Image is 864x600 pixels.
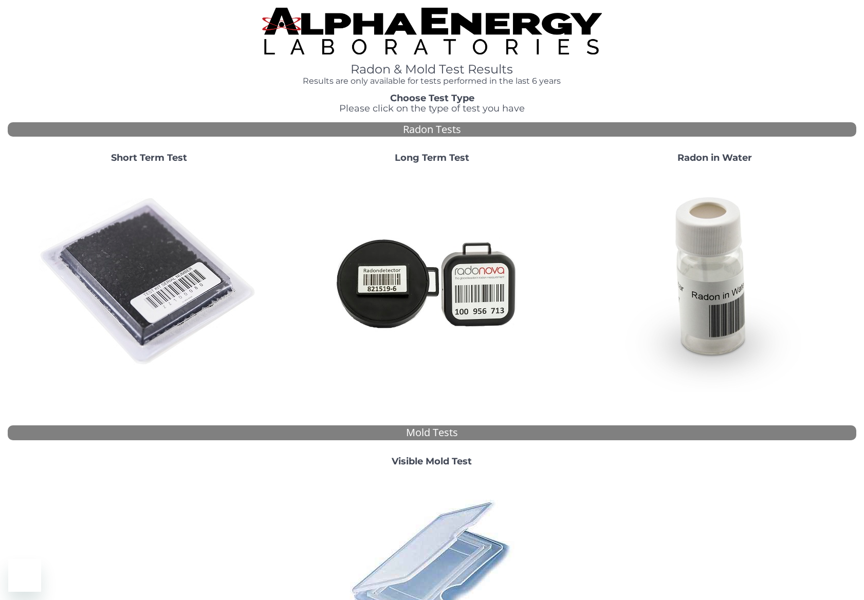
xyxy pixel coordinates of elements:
div: Mold Tests [8,425,856,440]
strong: Short Term Test [111,152,187,163]
strong: Visible Mold Test [392,456,472,467]
strong: Choose Test Type [390,92,474,104]
span: Please click on the type of test you have [339,103,525,114]
iframe: Button to launch messaging window [8,559,41,592]
img: ShortTerm.jpg [39,172,260,392]
h4: Results are only available for tests performed in the last 6 years [262,77,601,86]
h1: Radon & Mold Test Results [262,63,601,76]
div: Radon Tests [8,122,856,137]
img: Radtrak2vsRadtrak3.jpg [321,172,542,392]
img: RadoninWater.jpg [604,172,825,392]
strong: Radon in Water [677,152,752,163]
strong: Long Term Test [395,152,469,163]
img: TightCrop.jpg [262,8,601,54]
